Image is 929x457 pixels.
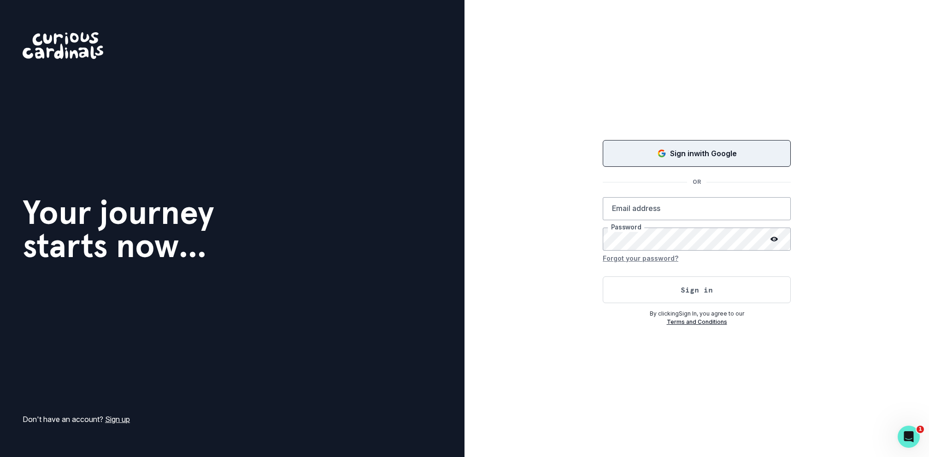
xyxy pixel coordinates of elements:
iframe: Intercom live chat [898,426,920,448]
button: Sign in [603,276,791,303]
img: Curious Cardinals Logo [23,32,103,59]
button: Sign in with Google (GSuite) [603,140,791,167]
a: Terms and Conditions [667,318,727,325]
p: Don't have an account? [23,414,130,425]
button: Forgot your password? [603,251,678,265]
span: 1 [917,426,924,433]
h1: Your journey starts now... [23,196,214,262]
p: OR [687,178,706,186]
a: Sign up [105,415,130,424]
p: By clicking Sign In , you agree to our [603,310,791,318]
p: Sign in with Google [670,148,737,159]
